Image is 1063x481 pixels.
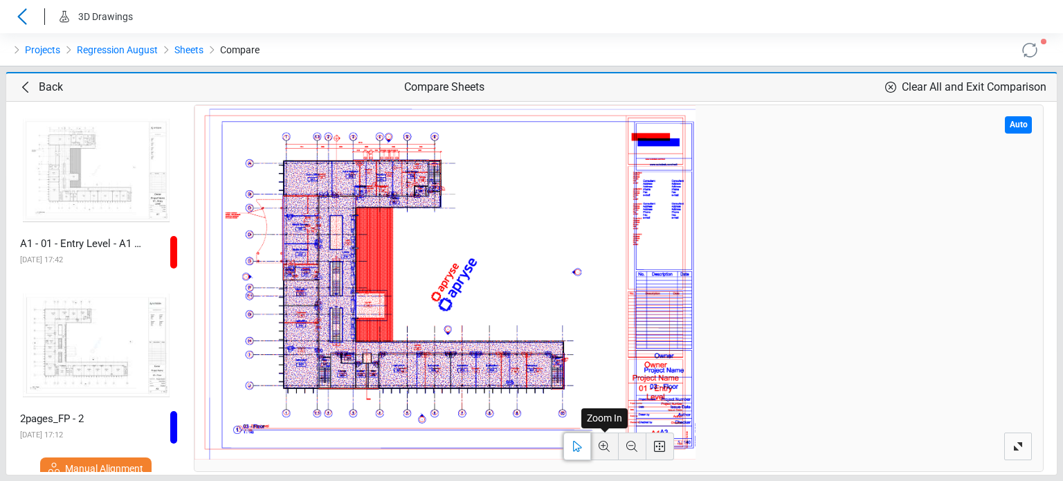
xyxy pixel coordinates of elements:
[20,236,143,252] div: A1 - 01 - Entry Level - A1 - 01 - Entry Level
[78,11,133,22] span: 3D Drawings
[40,457,152,480] a: Manual Alignment
[220,42,260,58] span: Compare
[25,42,60,58] a: Projects
[20,427,143,444] p: 08/20/2025 17:12
[65,460,143,477] span: Manual Alignment
[581,408,628,428] div: Zoom In
[174,42,203,58] a: Sheets
[20,252,143,269] p: 08/20/2025 17:42
[77,42,158,58] a: Regression August
[902,79,1046,96] span: Clear All and Exit Comparison
[12,107,181,233] img: Sheet
[39,79,63,96] span: Back
[20,411,143,427] div: 2pages_FP - 2
[1010,120,1028,129] span: Auto
[404,79,484,96] p: Compare Sheets
[12,282,181,408] img: Sheet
